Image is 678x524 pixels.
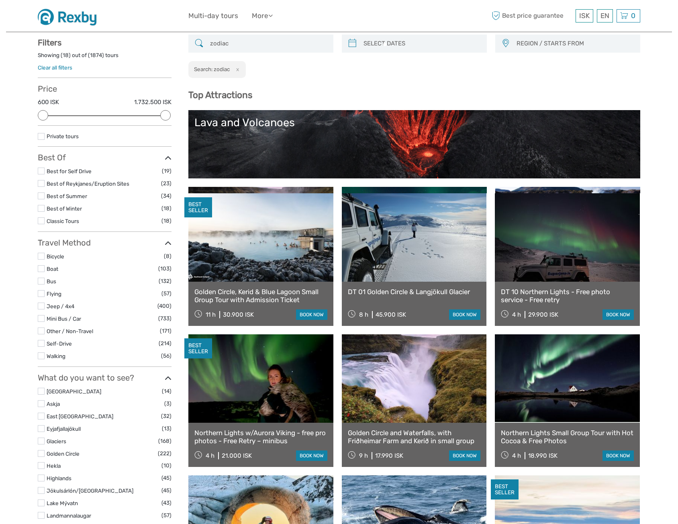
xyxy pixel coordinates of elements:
[528,452,558,459] div: 18.990 ISK
[501,288,634,304] a: DT 10 Northern Lights - Free photo service - Free retry
[528,311,558,318] div: 29.900 ISK
[296,450,327,461] a: book now
[194,288,327,304] a: Golden Circle, Kerid & Blue Lagoon Small Group Tour with Admission Ticket
[161,486,172,495] span: (45)
[162,166,172,176] span: (19)
[206,311,216,318] span: 11 h
[47,180,129,187] a: Best of Reykjanes/Eruption Sites
[159,339,172,348] span: (214)
[47,487,133,494] a: Jökulsárlón/[GEOGRAPHIC_DATA]
[630,12,637,20] span: 0
[222,452,252,459] div: 21.000 ISK
[449,309,480,320] a: book now
[38,6,102,26] img: 1430-dd05a757-d8ed-48de-a814-6052a4ad6914_logo_small.jpg
[47,315,81,322] a: Mini Bus / Car
[47,193,87,199] a: Best of Summer
[501,429,634,445] a: Northern Lights Small Group Tour with Hot Cocoa & Free Photos
[512,452,521,459] span: 4 h
[206,452,214,459] span: 4 h
[360,37,483,51] input: SELECT DATES
[47,340,72,347] a: Self-Drive
[194,116,634,172] a: Lava and Volcanoes
[161,473,172,483] span: (45)
[252,10,273,22] a: More
[184,197,212,217] div: BEST SELLER
[47,438,66,444] a: Glaciers
[161,191,172,201] span: (34)
[47,388,101,395] a: [GEOGRAPHIC_DATA]
[47,426,81,432] a: Eyjafjallajökull
[47,133,79,139] a: Private tours
[38,84,172,94] h3: Price
[164,252,172,261] span: (8)
[359,452,368,459] span: 9 h
[38,38,61,47] strong: Filters
[47,278,56,285] a: Bus
[512,311,521,318] span: 4 h
[47,303,74,309] a: Jeep / 4x4
[490,9,574,23] span: Best price guarantee
[188,90,252,100] b: Top Attractions
[90,51,102,59] label: 1874
[161,511,172,520] span: (57)
[47,353,65,359] a: Walking
[207,37,329,51] input: SEARCH
[161,411,172,421] span: (32)
[47,205,82,212] a: Best of Winter
[491,479,519,499] div: BEST SELLER
[194,429,327,445] a: Northern Lights w/Aurora Viking - free pro photos - Free Retry – minibus
[348,429,481,445] a: Golden Circle and Waterfalls, with Friðheimar Farm and Kerið in small group
[38,238,172,248] h3: Travel Method
[38,51,172,64] div: Showing ( ) out of ( ) tours
[513,37,636,50] button: REGION / STARTS FROM
[47,291,61,297] a: Flying
[158,436,172,446] span: (168)
[38,64,72,71] a: Clear all filters
[158,264,172,273] span: (103)
[188,10,238,22] a: Multi-day tours
[158,314,172,323] span: (733)
[47,463,61,469] a: Hekla
[184,338,212,358] div: BEST SELLER
[161,179,172,188] span: (23)
[161,498,172,508] span: (43)
[164,399,172,408] span: (3)
[602,309,634,320] a: book now
[160,326,172,336] span: (171)
[231,65,242,74] button: x
[47,450,80,457] a: Golden Circle
[11,14,91,20] p: We're away right now. Please check back later!
[162,424,172,433] span: (13)
[161,351,172,360] span: (56)
[579,12,590,20] span: ISK
[47,218,79,224] a: Classic Tours
[47,328,93,334] a: Other / Non-Travel
[161,461,172,470] span: (10)
[157,301,172,311] span: (400)
[134,98,172,106] label: 1.732.500 ISK
[161,289,172,298] span: (57)
[159,276,172,286] span: (132)
[449,450,480,461] a: book now
[602,450,634,461] a: book now
[47,413,113,420] a: East [GEOGRAPHIC_DATA]
[63,51,69,59] label: 18
[376,311,406,318] div: 45.900 ISK
[92,12,102,22] button: Open LiveChat chat widget
[47,401,60,407] a: Askja
[38,98,59,106] label: 600 ISK
[194,66,230,72] h2: Search: zodiac
[47,266,58,272] a: Boat
[597,9,613,23] div: EN
[38,153,172,162] h3: Best Of
[194,116,634,129] div: Lava and Volcanoes
[47,500,78,506] a: Lake Mývatn
[161,204,172,213] span: (18)
[47,168,92,174] a: Best for Self Drive
[348,288,481,296] a: DT 01 Golden Circle & Langjökull Glacier
[47,512,91,519] a: Landmannalaugar
[161,216,172,225] span: (18)
[359,311,368,318] span: 8 h
[375,452,403,459] div: 17.990 ISK
[38,373,172,383] h3: What do you want to see?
